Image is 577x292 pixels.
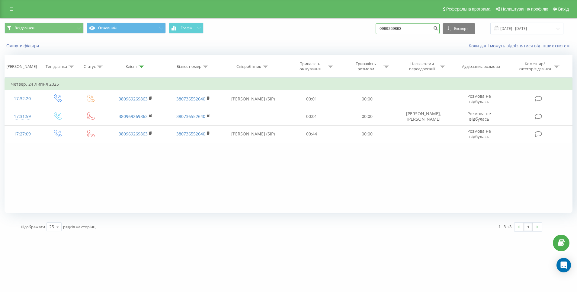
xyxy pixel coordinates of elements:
td: 00:00 [339,90,395,108]
a: 380736552640 [176,113,205,119]
input: Пошук за номером [376,23,440,34]
span: Графік [181,26,192,30]
div: Статус [84,64,96,69]
span: Всі дзвінки [14,26,34,30]
div: Клієнт [126,64,137,69]
td: 00:00 [339,108,395,125]
button: Основний [87,23,166,33]
a: 380969269863 [119,96,148,102]
td: [PERSON_NAME], [PERSON_NAME] [395,108,453,125]
div: 17:31:59 [11,111,34,122]
td: 00:01 [284,108,340,125]
span: Налаштування профілю [501,7,548,11]
span: Відображати [21,224,45,230]
div: 17:32:20 [11,93,34,105]
button: Скинути фільтри [5,43,42,49]
a: 380736552640 [176,131,205,137]
div: Аудіозапис розмови [462,64,500,69]
a: 380969269863 [119,131,148,137]
div: Назва схеми переадресації [406,61,438,71]
div: Співробітник [236,64,261,69]
span: Реферальна програма [446,7,491,11]
div: 25 [49,224,54,230]
span: рядків на сторінці [63,224,96,230]
span: Розмова не відбулась [467,128,491,139]
a: 380736552640 [176,96,205,102]
a: 1 [524,223,533,231]
td: [PERSON_NAME] (SIP) [222,125,284,143]
td: 00:44 [284,125,340,143]
button: Графік [169,23,204,33]
div: Коментар/категорія дзвінка [517,61,553,71]
span: Розмова не відбулась [467,111,491,122]
td: [PERSON_NAME] (SIP) [222,90,284,108]
div: Бізнес номер [177,64,201,69]
div: Тип дзвінка [46,64,67,69]
td: 00:01 [284,90,340,108]
span: Розмова не відбулась [467,93,491,104]
a: 380969269863 [119,113,148,119]
div: Тривалість очікування [294,61,326,71]
div: 1 - 3 з 3 [498,224,511,230]
div: [PERSON_NAME] [6,64,37,69]
div: 17:27:09 [11,128,34,140]
button: Всі дзвінки [5,23,84,33]
a: Коли дані можуть відрізнятися вiд інших систем [469,43,572,49]
span: Вихід [558,7,569,11]
td: 00:00 [339,125,395,143]
div: Open Intercom Messenger [556,258,571,272]
td: Четвер, 24 Липня 2025 [5,78,572,90]
button: Експорт [443,23,475,34]
div: Тривалість розмови [350,61,382,71]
